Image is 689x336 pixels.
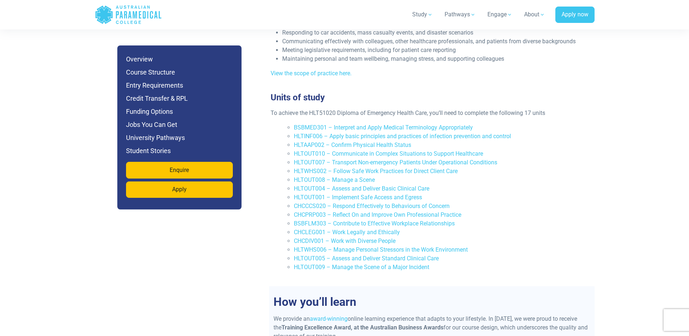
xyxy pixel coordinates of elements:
a: HLTWHS006 – Manage Personal Stressors in the Work Environment [294,246,468,253]
strong: Training Excellence Award, at the Australian Business Awards [281,324,443,331]
a: CHCCCS020 – Respond Effectively to Behaviours of Concern [294,203,450,209]
a: HLTOUT008 – Manage a Scene [294,176,375,183]
a: Engage [483,4,517,25]
a: BSBMED301 – Interpret and Apply Medical Terminology Appropriately [294,124,473,131]
a: HLTOUT007 – Transport Non-emergency Patients Under Operational Conditions [294,159,497,166]
a: Apply now [555,7,595,23]
p: To achieve the HLT51020 Diploma of Emergency Health Care, you’ll need to complete the following 1... [271,109,587,117]
a: HLTINF006 – Apply basic principles and practices of infection prevention and control [294,133,511,140]
a: award-winning [310,315,348,322]
a: CHCLEG001 – Work Legally and Ethically [294,229,400,236]
a: HLTWHS002 – Follow Safe Work Practices for Direct Client Care [294,168,458,175]
li: Responding to car accidents, mass casualty events, and disaster scenarios [282,28,587,37]
a: HLTOUT005 – Assess and Deliver Standard Clinical Care [294,255,439,262]
li: Maintaining personal and team wellbeing, managing stress, and supporting colleagues [282,55,587,63]
a: HLTOUT009 – Manage the Scene of a Major Incident [294,264,429,271]
a: HLTOUT010 – Communicate in Complex Situations to Support Healthcare [294,150,483,157]
h2: How you’ll learn [269,295,595,309]
a: HLTOUT001 – Implement Safe Access and Egress [294,194,422,201]
a: CHCPRP003 – Reflect On and Improve Own Professional Practice [294,211,461,218]
a: View the scope of practice here. [271,70,352,77]
a: HLTOUT004 – Assess and Deliver Basic Clinical Care [294,185,429,192]
h3: Units of study [266,92,592,103]
a: CHCDIV001 – Work with Diverse People [294,237,396,244]
a: Study [408,4,437,25]
a: Australian Paramedical College [95,3,162,27]
a: Pathways [440,4,480,25]
span: Meeting legislative requirements, including for patient care reporting [282,47,456,53]
a: About [520,4,550,25]
a: HLTAAP002 – Confirm Physical Health Status [294,141,411,148]
a: BSBFLM303 – Contribute to Effective Workplace Relationships [294,220,455,227]
li: Communicating effectively with colleagues, other healthcare professionals, and patients from dive... [282,37,587,46]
